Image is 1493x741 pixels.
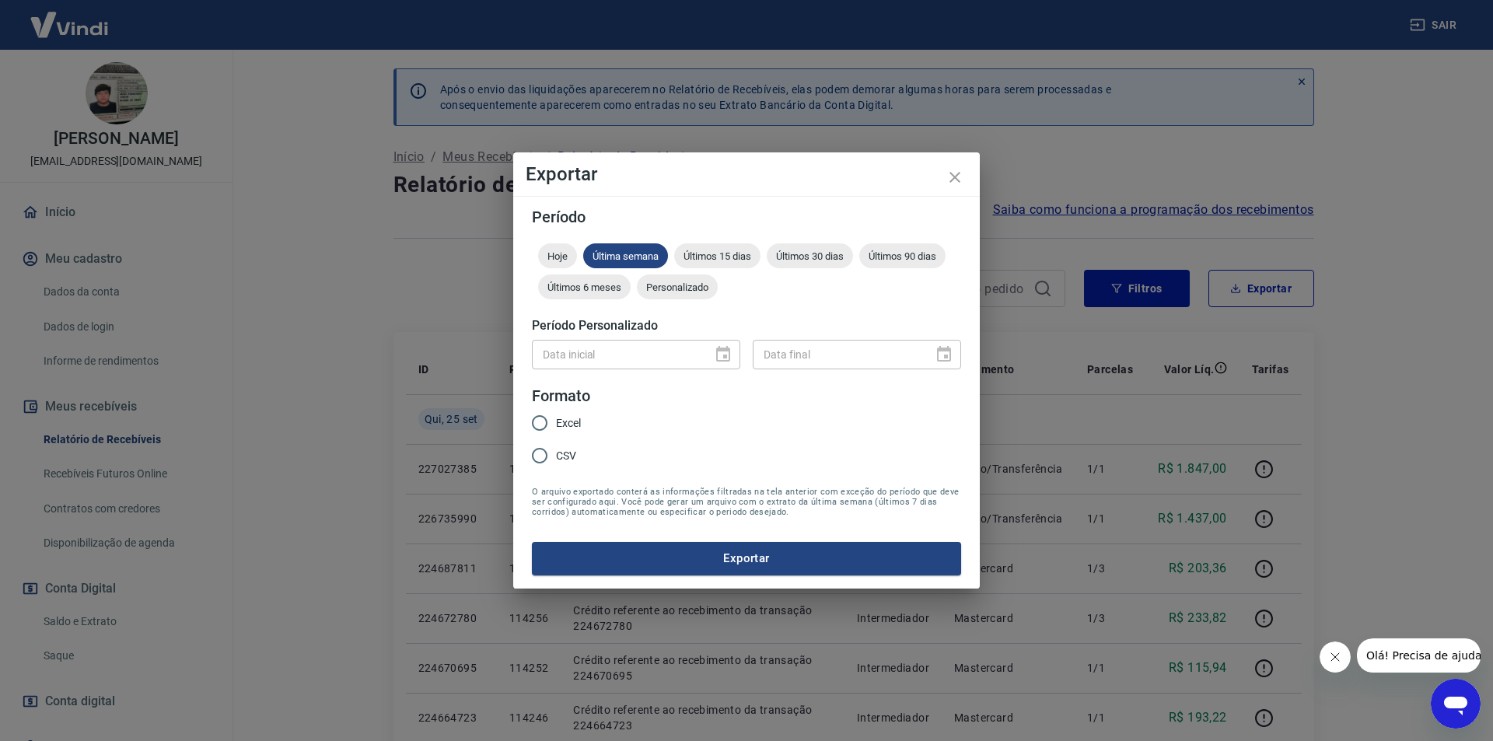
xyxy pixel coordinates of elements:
[538,243,577,268] div: Hoje
[532,487,961,517] span: O arquivo exportado conterá as informações filtradas na tela anterior com exceção do período que ...
[532,209,961,225] h5: Período
[753,340,922,369] input: DD/MM/YYYY
[532,542,961,575] button: Exportar
[583,243,668,268] div: Última semana
[859,250,946,262] span: Últimos 90 dias
[767,243,853,268] div: Últimos 30 dias
[532,318,961,334] h5: Período Personalizado
[637,281,718,293] span: Personalizado
[1431,679,1481,729] iframe: Botão para abrir a janela de mensagens
[1357,638,1481,673] iframe: Mensagem da empresa
[556,415,581,432] span: Excel
[556,448,576,464] span: CSV
[637,274,718,299] div: Personalizado
[538,250,577,262] span: Hoje
[936,159,974,196] button: close
[532,385,590,407] legend: Formato
[859,243,946,268] div: Últimos 90 dias
[1320,641,1351,673] iframe: Fechar mensagem
[526,165,967,184] h4: Exportar
[767,250,853,262] span: Últimos 30 dias
[583,250,668,262] span: Última semana
[674,250,760,262] span: Últimos 15 dias
[538,274,631,299] div: Últimos 6 meses
[538,281,631,293] span: Últimos 6 meses
[9,11,131,23] span: Olá! Precisa de ajuda?
[532,340,701,369] input: DD/MM/YYYY
[674,243,760,268] div: Últimos 15 dias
